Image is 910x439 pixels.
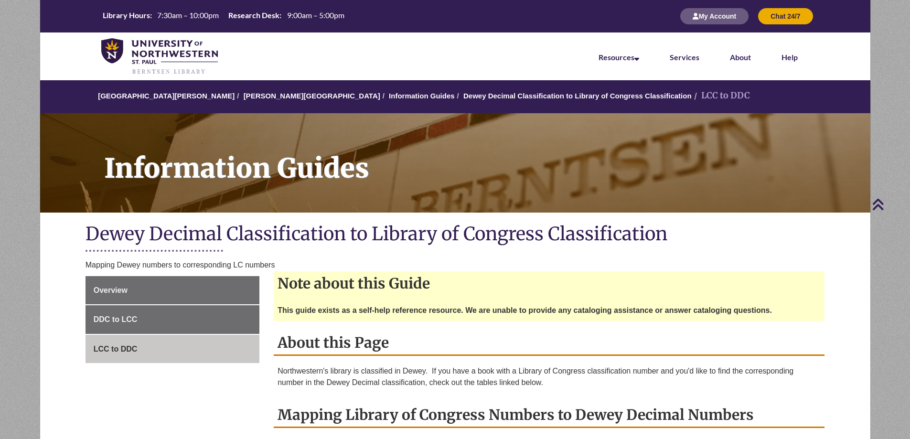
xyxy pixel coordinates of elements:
[86,261,275,269] span: Mapping Dewey numbers to corresponding LC numbers
[99,10,348,23] a: Hours Today
[758,12,813,20] a: Chat 24/7
[86,305,259,334] a: DDC to LCC
[872,198,908,211] a: Back to Top
[670,53,699,62] a: Services
[278,365,821,388] p: Northwestern's library is classified in Dewey. If you have a book with a Library of Congress clas...
[86,276,259,364] div: Guide Page Menu
[274,403,824,428] h2: Mapping Library of Congress Numbers to Dewey Decimal Numbers
[94,345,138,353] span: LCC to DDC
[692,89,750,103] li: LCC to DDC
[94,113,870,200] h1: Information Guides
[730,53,751,62] a: About
[40,113,870,213] a: Information Guides
[599,53,639,62] a: Resources
[244,92,380,100] a: [PERSON_NAME][GEOGRAPHIC_DATA]
[287,11,344,20] span: 9:00am – 5:00pm
[680,12,749,20] a: My Account
[99,10,348,22] table: Hours Today
[157,11,219,20] span: 7:30am – 10:00pm
[86,335,259,364] a: LCC to DDC
[86,276,259,305] a: Overview
[389,92,455,100] a: Information Guides
[274,271,824,295] h2: Note about this Guide
[225,10,283,21] th: Research Desk:
[94,315,138,323] span: DDC to LCC
[98,92,235,100] a: [GEOGRAPHIC_DATA][PERSON_NAME]
[758,8,813,24] button: Chat 24/7
[278,306,772,314] strong: This guide exists as a self-help reference resource. We are unable to provide any cataloging assi...
[782,53,798,62] a: Help
[94,286,128,294] span: Overview
[99,10,153,21] th: Library Hours:
[86,222,825,247] h1: Dewey Decimal Classification to Library of Congress Classification
[101,38,218,75] img: UNWSP Library Logo
[274,331,824,356] h2: About this Page
[463,92,692,100] a: Dewey Decimal Classification to Library of Congress Classification
[680,8,749,24] button: My Account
